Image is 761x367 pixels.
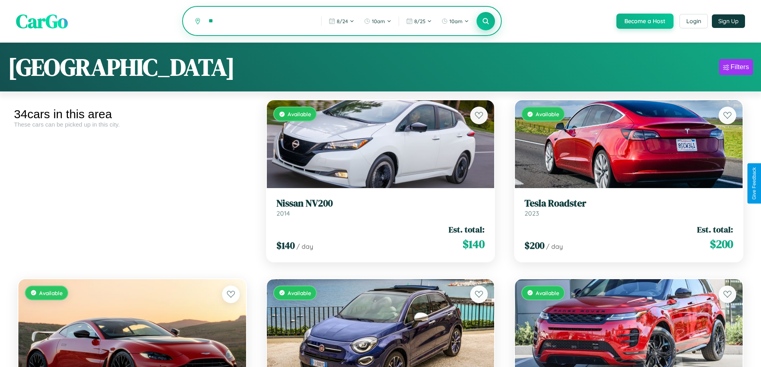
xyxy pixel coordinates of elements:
[525,198,733,209] h3: Tesla Roadster
[14,121,250,128] div: These cars can be picked up in this city.
[616,14,674,29] button: Become a Host
[414,18,425,24] span: 8 / 25
[546,242,563,250] span: / day
[525,239,544,252] span: $ 200
[449,18,463,24] span: 10am
[402,15,436,28] button: 8/25
[437,15,473,28] button: 10am
[288,290,311,296] span: Available
[39,290,63,296] span: Available
[276,198,485,209] h3: Nissan NV200
[16,8,68,34] span: CarGo
[276,209,290,217] span: 2014
[288,111,311,117] span: Available
[536,111,559,117] span: Available
[463,236,485,252] span: $ 140
[731,63,749,71] div: Filters
[710,236,733,252] span: $ 200
[449,224,485,235] span: Est. total:
[337,18,348,24] span: 8 / 24
[525,209,539,217] span: 2023
[8,51,235,83] h1: [GEOGRAPHIC_DATA]
[276,239,295,252] span: $ 140
[296,242,313,250] span: / day
[325,15,358,28] button: 8/24
[372,18,385,24] span: 10am
[712,14,745,28] button: Sign Up
[276,198,485,217] a: Nissan NV2002014
[751,167,757,200] div: Give Feedback
[360,15,395,28] button: 10am
[14,107,250,121] div: 34 cars in this area
[536,290,559,296] span: Available
[719,59,753,75] button: Filters
[525,198,733,217] a: Tesla Roadster2023
[680,14,708,28] button: Login
[697,224,733,235] span: Est. total:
